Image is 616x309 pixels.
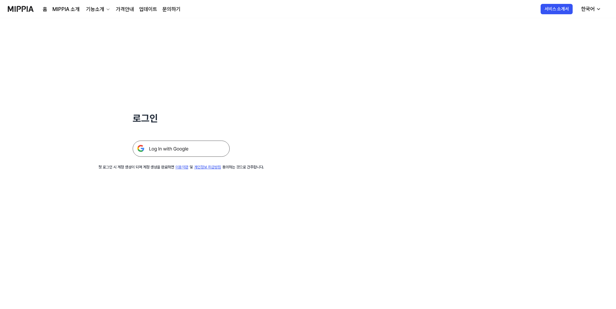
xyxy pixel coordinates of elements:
a: 문의하기 [162,6,181,13]
button: 기능소개 [85,6,111,13]
img: 구글 로그인 버튼 [133,141,230,157]
button: 서비스 소개서 [541,4,573,14]
a: 개인정보 취급방침 [194,165,221,169]
div: 한국어 [580,5,596,13]
a: 업데이트 [139,6,157,13]
a: 홈 [43,6,47,13]
a: 이용약관 [175,165,188,169]
h1: 로그인 [133,111,230,125]
a: 가격안내 [116,6,134,13]
button: 한국어 [576,3,605,16]
a: MIPPIA 소개 [52,6,80,13]
div: 기능소개 [85,6,105,13]
div: 첫 로그인 시 계정 생성이 되며 계정 생성을 완료하면 및 동의하는 것으로 간주합니다. [98,165,264,170]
